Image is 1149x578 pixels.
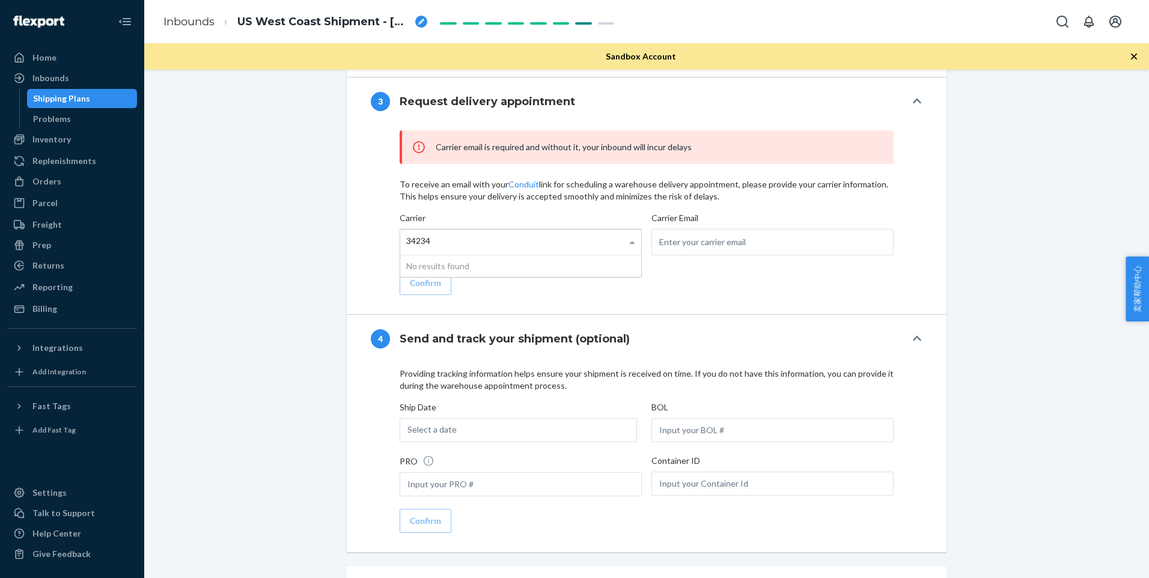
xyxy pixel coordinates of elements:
[651,212,894,258] label: Carrier Email
[32,342,83,354] div: Integrations
[371,329,390,348] div: 4
[400,212,642,258] label: Carrier
[27,89,138,108] a: Shipping Plans
[651,418,894,442] input: Input your BOL #
[27,109,138,129] a: Problems
[410,515,441,527] div: Confirm
[406,231,432,253] input: CarrierNo results found
[32,175,61,187] div: Orders
[7,215,137,234] a: Freight
[651,401,668,413] label: BOL
[347,78,946,126] button: 3Request delivery appointment
[7,483,137,502] a: Settings
[32,72,69,84] div: Inbounds
[32,197,58,209] div: Parcel
[32,260,64,272] div: Returns
[371,92,390,111] div: 3
[32,367,86,377] div: Add Integration
[7,172,137,191] a: Orders
[7,151,137,171] a: Replenishments
[32,425,76,435] div: Add Fast Tag
[32,133,71,145] div: Inventory
[7,278,137,297] a: Reporting
[7,48,137,67] a: Home
[32,528,81,540] div: Help Center
[1126,257,1149,321] button: 卖家帮助中心
[400,509,451,533] button: Confirm
[400,401,436,413] label: Ship Date
[237,14,410,30] span: US West Coast Shipment - December 2024
[347,315,946,363] button: 4Send and track your shipment (optional)
[7,130,137,149] a: Inventory
[400,368,894,392] p: Providing tracking information helps ensure your shipment is received on time. If you do not have...
[32,281,73,293] div: Reporting
[651,455,700,467] label: Container ID
[32,303,57,315] div: Billing
[7,299,137,318] a: Billing
[7,544,137,564] button: Give Feedback
[1103,10,1127,34] button: Open account menu
[400,455,434,467] label: PRO
[163,15,215,28] a: Inbounds
[1077,10,1101,34] button: Open notifications
[410,277,441,289] div: Confirm
[400,472,642,496] input: Input your PRO #
[7,256,137,275] a: Returns
[7,236,137,255] a: Prep
[400,255,641,277] div: No results found
[32,487,67,499] div: Settings
[33,113,71,125] div: Problems
[400,94,575,109] h4: Request delivery appointment
[7,524,137,543] a: Help Center
[32,548,91,560] div: Give Feedback
[400,271,451,295] button: Confirm
[7,362,137,382] a: Add Integration
[7,421,137,440] a: Add Fast Tag
[606,51,676,61] span: Sandbox Account
[33,93,90,105] div: Shipping Plans
[400,331,630,347] h4: Send and track your shipment (optional)
[7,503,137,523] a: Talk to Support
[32,52,56,64] div: Home
[7,397,137,416] button: Fast Tags
[32,239,51,251] div: Prep
[400,178,894,202] p: To receive an email with your link for scheduling a warehouse delivery appointment, please provid...
[651,472,894,496] input: Input your Container Id
[7,338,137,357] button: Integrations
[13,16,64,28] img: Flexport logo
[154,4,437,40] ol: breadcrumbs
[32,400,71,412] div: Fast Tags
[407,424,457,434] span: Select a date
[32,219,62,231] div: Freight
[7,68,137,88] a: Inbounds
[508,179,539,189] a: Conduit
[651,229,894,255] input: Enter your carrier email
[113,10,137,34] button: Close Navigation
[32,507,95,519] div: Talk to Support
[7,193,137,213] a: Parcel
[1050,10,1074,34] button: Open Search Box
[32,155,96,167] div: Replenishments
[436,142,692,152] span: Carrier email is required and without it, your inbound will incur delays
